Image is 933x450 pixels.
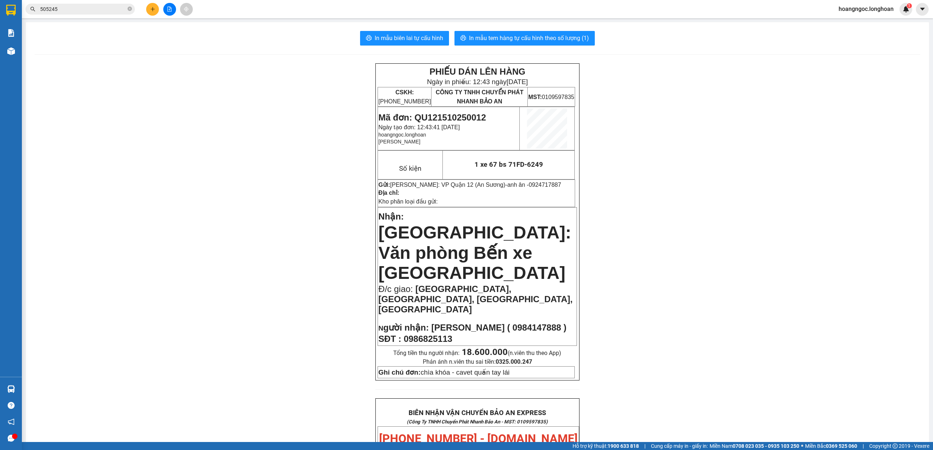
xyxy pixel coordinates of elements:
[423,358,532,365] span: Phản ánh n.viên thu sai tiền:
[431,323,566,332] span: [PERSON_NAME] ( 0984147888 )
[378,223,571,283] span: [GEOGRAPHIC_DATA]: Văn phòng Bến xe [GEOGRAPHIC_DATA]
[146,3,159,16] button: plus
[8,402,15,409] span: question-circle
[863,442,864,450] span: |
[8,435,15,442] span: message
[907,3,912,8] sup: 1
[505,182,561,188] span: -
[383,323,429,332] span: gười nhận:
[128,7,132,11] span: close-circle
[375,33,443,43] span: In mẫu biên lai tự cấu hình
[404,334,452,344] span: 0986825113
[390,182,505,188] span: [PERSON_NAME]: VP Quận 12 (An Sương)
[733,443,799,449] strong: 0708 023 035 - 0935 103 250
[184,7,189,12] span: aim
[378,132,426,138] span: hoangngoc.longhoan
[833,4,899,13] span: hoangngoc.longhoan
[507,78,528,86] span: [DATE]
[378,212,404,221] span: Nhận:
[378,368,510,376] span: chìa khóa - cavet quấn tay lái
[150,7,155,12] span: plus
[454,31,595,46] button: printerIn mẫu tem hàng tự cấu hình theo số lượng (1)
[399,165,421,173] span: Số kiện
[395,89,414,95] strong: CSKH:
[378,124,460,130] span: Ngày tạo đơn: 12:43:41 [DATE]
[378,334,401,344] strong: SĐT :
[436,89,523,104] span: CÔNG TY TNHH CHUYỂN PHÁT NHANH BẢO AN
[462,347,508,357] strong: 18.600.000
[30,7,35,12] span: search
[573,442,639,450] span: Hỗ trợ kỹ thuật:
[528,94,542,100] strong: MST:
[8,418,15,425] span: notification
[379,432,578,446] span: [PHONE_NUMBER] - [DOMAIN_NAME]
[475,161,543,169] span: 1 xe 67 bs 71FD-6249
[651,442,708,450] span: Cung cấp máy in - giấy in:
[378,284,573,314] span: [GEOGRAPHIC_DATA], [GEOGRAPHIC_DATA], [GEOGRAPHIC_DATA], [GEOGRAPHIC_DATA]
[7,47,15,55] img: warehouse-icon
[429,67,525,76] strong: PHIẾU DÁN LÊN HÀNG
[409,409,546,417] strong: BIÊN NHẬN VẬN CHUYỂN BẢO AN EXPRESS
[40,5,126,13] input: Tìm tên, số ĐT hoặc mã đơn
[378,182,390,188] strong: Gửi:
[908,3,910,8] span: 1
[903,6,909,12] img: icon-new-feature
[710,442,799,450] span: Miền Nam
[407,419,548,425] strong: (Công Ty TNHH Chuyển Phát Nhanh Bảo An - MST: 0109597835)
[644,442,645,450] span: |
[469,33,589,43] span: In mẫu tem hàng tự cấu hình theo số lượng (1)
[366,35,372,42] span: printer
[128,6,132,13] span: close-circle
[496,358,532,365] strong: 0325.000.247
[378,198,438,205] span: Kho phân loại đầu gửi:
[7,385,15,393] img: warehouse-icon
[180,3,193,16] button: aim
[427,78,528,86] span: Ngày in phiếu: 12:43 ngày
[378,190,399,196] strong: Địa chỉ:
[6,5,16,16] img: logo-vxr
[378,284,415,294] span: Đ/c giao:
[801,445,803,447] span: ⚪️
[893,443,898,449] span: copyright
[826,443,857,449] strong: 0369 525 060
[167,7,172,12] span: file-add
[378,139,420,145] span: [PERSON_NAME]
[378,324,429,332] strong: N
[529,182,561,188] span: 0924717887
[378,89,431,104] span: [PHONE_NUMBER]
[378,368,421,376] strong: Ghi chú đơn:
[507,182,561,188] span: anh ân -
[393,350,561,356] span: Tổng tiền thu người nhận:
[163,3,176,16] button: file-add
[360,31,449,46] button: printerIn mẫu biên lai tự cấu hình
[916,3,929,16] button: caret-down
[7,29,15,37] img: solution-icon
[528,94,574,100] span: 0109597835
[805,442,857,450] span: Miền Bắc
[460,35,466,42] span: printer
[608,443,639,449] strong: 1900 633 818
[378,112,486,122] span: Mã đơn: QU121510250012
[919,6,926,12] span: caret-down
[462,350,561,356] span: (n.viên thu theo App)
